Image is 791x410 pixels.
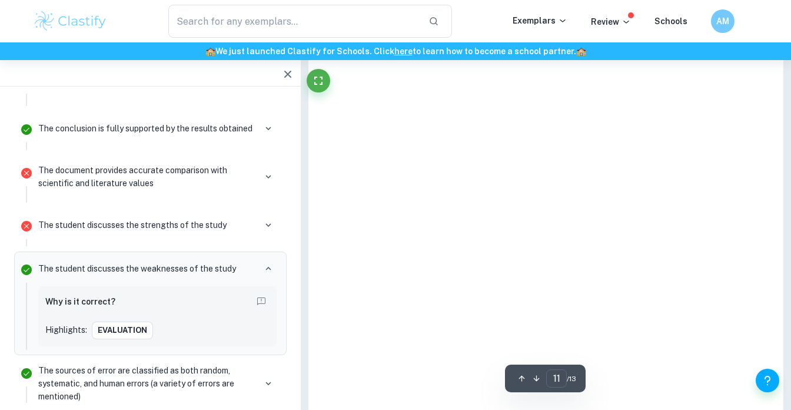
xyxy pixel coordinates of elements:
img: Clastify logo [33,9,108,33]
h6: AM [716,15,730,28]
p: The sources of error are classified as both random, systematic, and human errors (a variety of er... [38,364,255,403]
svg: Incorrect [19,166,34,180]
svg: Correct [19,366,34,381]
button: Fullscreen [307,69,330,92]
p: The student discusses the weaknesses of the study [38,262,236,275]
h6: We just launched Clastify for Schools. Click to learn how to become a school partner. [2,45,789,58]
svg: Correct [19,263,34,277]
button: Help and Feedback [756,369,779,392]
p: The document provides accurate comparison with scientific and literature values [38,164,255,190]
input: Search for any exemplars... [168,5,419,38]
span: 🏫 [205,47,215,56]
a: Schools [654,16,687,26]
p: Review [591,15,631,28]
p: The student discusses the strengths of the study [38,219,227,232]
svg: Incorrect [19,219,34,233]
button: Report mistake/confusion [253,293,270,310]
p: The conclusion is fully supported by the results obtained [38,122,252,135]
svg: Correct [19,123,34,137]
h6: Why is it correct? [45,295,115,308]
p: Exemplars [513,14,567,27]
button: EVALUATION [92,322,153,339]
button: AM [711,9,734,33]
span: / 13 [567,373,576,384]
span: 🏫 [576,47,586,56]
a: here [394,47,413,56]
p: Highlights: [45,323,87,336]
